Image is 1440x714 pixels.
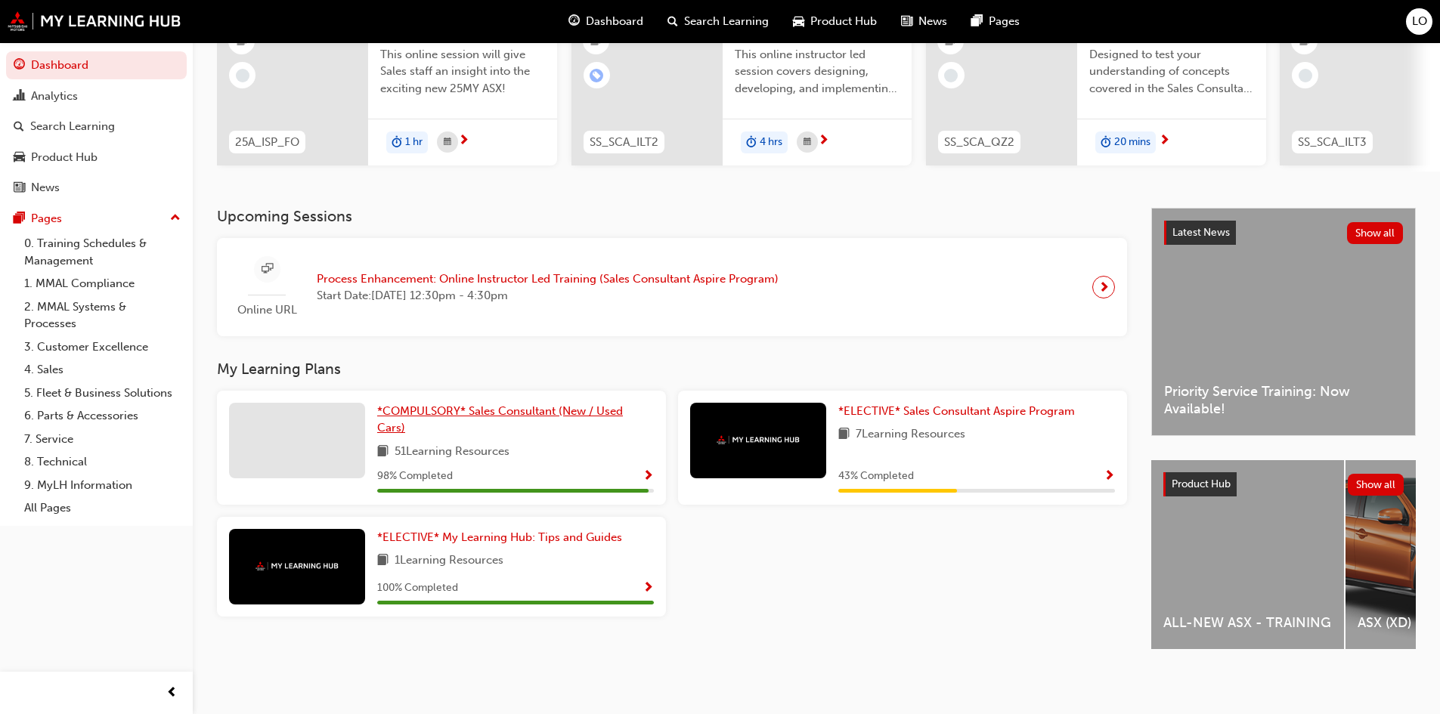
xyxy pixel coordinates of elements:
[6,174,187,202] a: News
[1347,222,1404,244] button: Show all
[818,134,829,148] span: next-icon
[6,205,187,233] button: Pages
[217,208,1127,225] h3: Upcoming Sessions
[30,118,115,135] div: Search Learning
[1164,221,1403,245] a: Latest NewsShow all
[18,428,187,451] a: 7. Service
[568,12,580,31] span: guage-icon
[18,358,187,382] a: 4. Sales
[838,404,1075,418] span: *ELECTIVE* Sales Consultant Aspire Program
[959,6,1032,37] a: pages-iconPages
[1163,472,1404,496] a: Product HubShow all
[255,561,339,571] img: mmal
[6,113,187,141] a: Search Learning
[856,425,965,444] span: 7 Learning Resources
[377,443,389,462] span: book-icon
[18,450,187,474] a: 8. Technical
[918,13,947,30] span: News
[684,13,769,30] span: Search Learning
[838,425,850,444] span: book-icon
[889,6,959,37] a: news-iconNews
[1151,460,1344,649] a: ALL-NEW ASX - TRAINING
[217,360,1127,378] h3: My Learning Plans
[1101,133,1111,153] span: duration-icon
[395,443,509,462] span: 51 Learning Resources
[1406,8,1432,35] button: LO
[901,12,912,31] span: news-icon
[405,134,423,151] span: 1 hr
[31,149,98,166] div: Product Hub
[31,88,78,105] div: Analytics
[556,6,655,37] a: guage-iconDashboard
[781,6,889,37] a: car-iconProduct Hub
[1104,470,1115,484] span: Show Progress
[166,684,178,703] span: prev-icon
[18,335,187,359] a: 3. Customer Excellence
[793,12,804,31] span: car-icon
[838,468,914,485] span: 43 % Completed
[6,82,187,110] a: Analytics
[458,134,469,148] span: next-icon
[944,69,958,82] span: learningRecordVerb_NONE-icon
[586,13,643,30] span: Dashboard
[944,134,1014,151] span: SS_SCA_QZ2
[380,46,545,97] span: This online session will give Sales staff an insight into the exciting new 25MY ASX!
[377,530,622,544] span: *ELECTIVE* My Learning Hub: Tips and Guides
[31,210,62,227] div: Pages
[590,134,658,151] span: SS_SCA_ILT2
[989,13,1020,30] span: Pages
[735,46,900,97] span: This online instructor led session covers designing, developing, and implementing processes with ...
[590,69,603,82] span: learningRecordVerb_ENROLL-icon
[377,529,628,546] a: *ELECTIVE* My Learning Hub: Tips and Guides
[317,270,779,288] span: Process Enhancement: Online Instructor Led Training (Sales Consultant Aspire Program)
[746,133,757,153] span: duration-icon
[6,144,187,172] a: Product Hub
[236,69,249,82] span: learningRecordVerb_NONE-icon
[18,295,187,335] a: 2. MMAL Systems & Processes
[1172,226,1230,239] span: Latest News
[14,212,25,226] span: pages-icon
[971,12,983,31] span: pages-icon
[377,403,654,437] a: *COMPULSORY* Sales Consultant (New / Used Cars)
[1298,134,1367,151] span: SS_SCA_ILT3
[18,272,187,295] a: 1. MMAL Compliance
[1172,478,1231,490] span: Product Hub
[18,496,187,520] a: All Pages
[1159,134,1170,148] span: next-icon
[14,90,25,104] span: chart-icon
[1098,277,1110,298] span: next-icon
[643,582,654,595] span: Show Progress
[1089,46,1254,97] span: Designed to test your understanding of concepts covered in the Sales Consultant Aspire Program 'P...
[838,403,1081,420] a: *ELECTIVE* Sales Consultant Aspire Program
[643,579,654,598] button: Show Progress
[377,580,458,597] span: 100 % Completed
[667,12,678,31] span: search-icon
[262,260,273,279] span: sessionType_ONLINE_URL-icon
[377,404,623,435] span: *COMPULSORY* Sales Consultant (New / Used Cars)
[6,48,187,205] button: DashboardAnalyticsSearch LearningProduct HubNews
[395,552,503,570] span: 1 Learning Resources
[18,404,187,428] a: 6. Parts & Accessories
[1164,383,1403,417] span: Priority Service Training: Now Available!
[444,133,451,152] span: calendar-icon
[14,120,24,134] span: search-icon
[14,151,25,165] span: car-icon
[18,474,187,497] a: 9. MyLH Information
[643,470,654,484] span: Show Progress
[1151,208,1416,436] a: Latest NewsShow allPriority Service Training: Now Available!
[14,59,25,73] span: guage-icon
[8,11,181,31] img: mmal
[810,13,877,30] span: Product Hub
[229,301,305,319] span: Online URL
[760,134,782,151] span: 4 hrs
[170,209,181,228] span: up-icon
[643,467,654,486] button: Show Progress
[14,181,25,195] span: news-icon
[235,134,299,151] span: 25A_ISP_FO
[377,552,389,570] span: book-icon
[377,468,453,485] span: 98 % Completed
[1299,69,1312,82] span: learningRecordVerb_NONE-icon
[18,382,187,405] a: 5. Fleet & Business Solutions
